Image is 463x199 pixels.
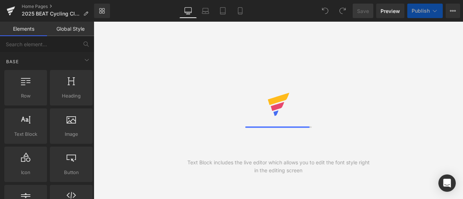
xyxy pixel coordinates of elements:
[7,130,45,138] span: Text Block
[186,159,371,174] div: Text Block includes the live editor which allows you to edit the font style right in the editing ...
[438,174,456,192] div: Open Intercom Messenger
[179,4,197,18] a: Desktop
[407,4,443,18] button: Publish
[22,11,80,17] span: 2025 BEAT Cycling Club | Home [09.04]
[52,92,90,100] span: Heading
[5,58,20,65] span: Base
[47,22,94,36] a: Global Style
[357,7,369,15] span: Save
[52,130,90,138] span: Image
[231,4,249,18] a: Mobile
[412,8,430,14] span: Publish
[52,169,90,176] span: Button
[197,4,214,18] a: Laptop
[94,4,110,18] a: New Library
[376,4,404,18] a: Preview
[381,7,400,15] span: Preview
[214,4,231,18] a: Tablet
[446,4,460,18] button: More
[7,169,45,176] span: Icon
[318,4,332,18] button: Undo
[22,4,94,9] a: Home Pages
[7,92,45,100] span: Row
[335,4,350,18] button: Redo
